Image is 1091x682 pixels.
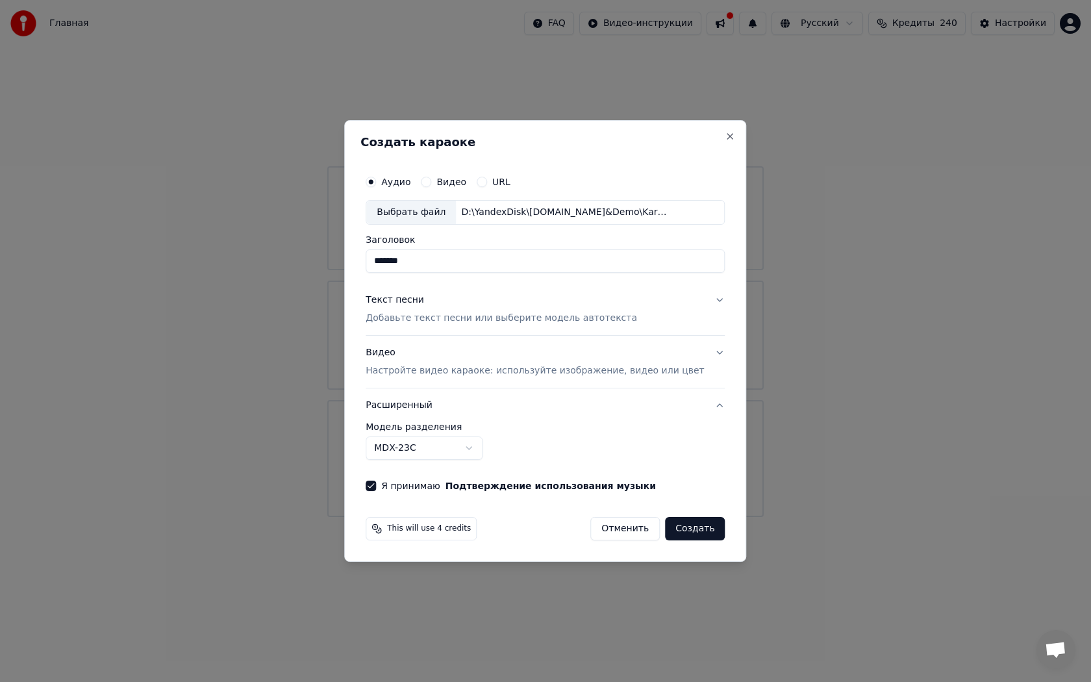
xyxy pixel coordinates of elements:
div: Видео [366,346,704,377]
label: Видео [436,177,466,186]
button: ВидеоНастройте видео караоке: используйте изображение, видео или цвет [366,336,725,388]
label: Я принимаю [381,481,656,490]
button: Я принимаю [445,481,656,490]
p: Настройте видео караоке: используйте изображение, видео или цвет [366,364,704,377]
div: Расширенный [366,422,725,470]
label: Аудио [381,177,410,186]
label: Модель разделения [366,422,725,431]
div: Текст песни [366,294,424,307]
button: Создать [665,517,725,540]
button: Расширенный [366,388,725,422]
label: URL [492,177,510,186]
button: Отменить [590,517,660,540]
button: Текст песниДобавьте текст песни или выберите модель автотекста [366,283,725,335]
p: Добавьте текст песни или выберите модель автотекста [366,312,637,325]
div: D:\YandexDisk\[DOMAIN_NAME]&Demo\Karaoke\Wake Up 2.mp3 [456,206,677,219]
label: Заголовок [366,235,725,244]
span: This will use 4 credits [387,524,471,534]
h2: Создать караоке [360,136,730,148]
div: Выбрать файл [366,201,456,224]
